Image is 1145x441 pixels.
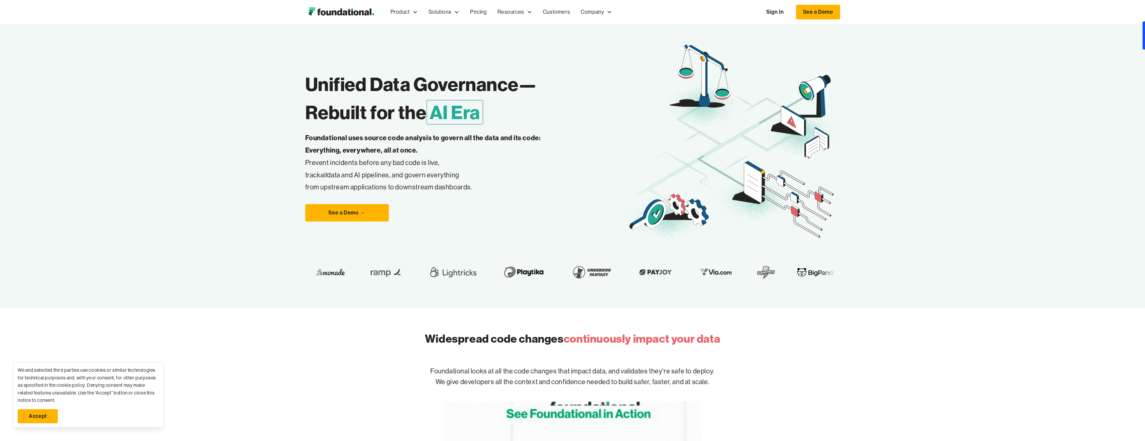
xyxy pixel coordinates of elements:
h2: Widespread code changes [425,331,720,347]
div: Product [390,8,410,16]
img: Payjoy [636,267,675,277]
img: BigPanda [797,267,836,277]
img: Lightricks [428,263,479,281]
p: Prevent incidents before any bad code is live, track data and AI pipelines, and govern everything... [305,132,562,193]
a: Customers [538,1,575,23]
img: Playtika [500,263,548,281]
a: Accept [18,409,58,423]
strong: Foundational uses source code analysis to govern all the data and its code: Everything, everywher... [305,134,541,154]
iframe: Chat Widget [1025,363,1145,441]
img: Ramp [366,263,407,281]
a: home [305,5,377,19]
a: Pricing [465,1,492,23]
a: See a Demo → [305,204,389,222]
div: Resources [492,1,537,23]
div: Company [581,8,604,16]
div: Company [575,1,617,23]
img: Foundational Logo [305,5,377,19]
img: SuperPlay [757,263,776,281]
div: We and selected third parties use cookies or similar technologies for technical purposes and, wit... [18,366,159,404]
div: Solutions [423,1,465,23]
span: AI Era [427,100,483,124]
div: Resources [497,8,524,16]
img: Underdog Fantasy [569,263,614,281]
p: Foundational looks at all the code changes that impact data, and validates they're safe to deploy... [359,355,787,398]
a: See a Demo [796,5,840,19]
img: Vio.com [697,267,735,277]
h1: Unified Data Governance— Rebuilt for the [305,70,626,126]
em: all [321,171,327,179]
span: continuously impact your data [564,332,720,346]
div: Product [385,1,423,23]
img: Lemonade [316,267,345,277]
a: Sign In [760,5,790,19]
div: Solutions [429,8,451,16]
